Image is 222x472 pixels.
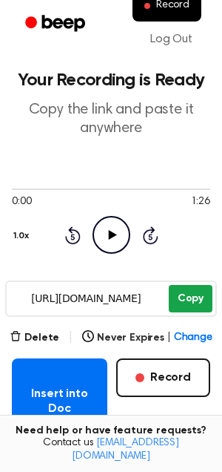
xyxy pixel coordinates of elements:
h1: Your Recording is Ready [12,71,210,89]
button: Delete [10,330,59,346]
a: [EMAIL_ADDRESS][DOMAIN_NAME] [72,438,179,462]
button: Insert into Doc [12,358,107,445]
span: 0:00 [12,194,31,210]
p: Copy the link and paste it anywhere [12,101,210,138]
span: | [68,329,73,347]
button: 1.0x [12,223,34,249]
a: Log Out [135,22,207,57]
button: Copy [169,285,212,312]
span: Change [174,330,212,346]
span: | [167,330,171,346]
button: Never Expires|Change [82,330,212,346]
button: Record [116,358,210,397]
span: 1:26 [191,194,210,210]
a: Beep [15,10,98,39]
span: Contact us [9,437,213,463]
